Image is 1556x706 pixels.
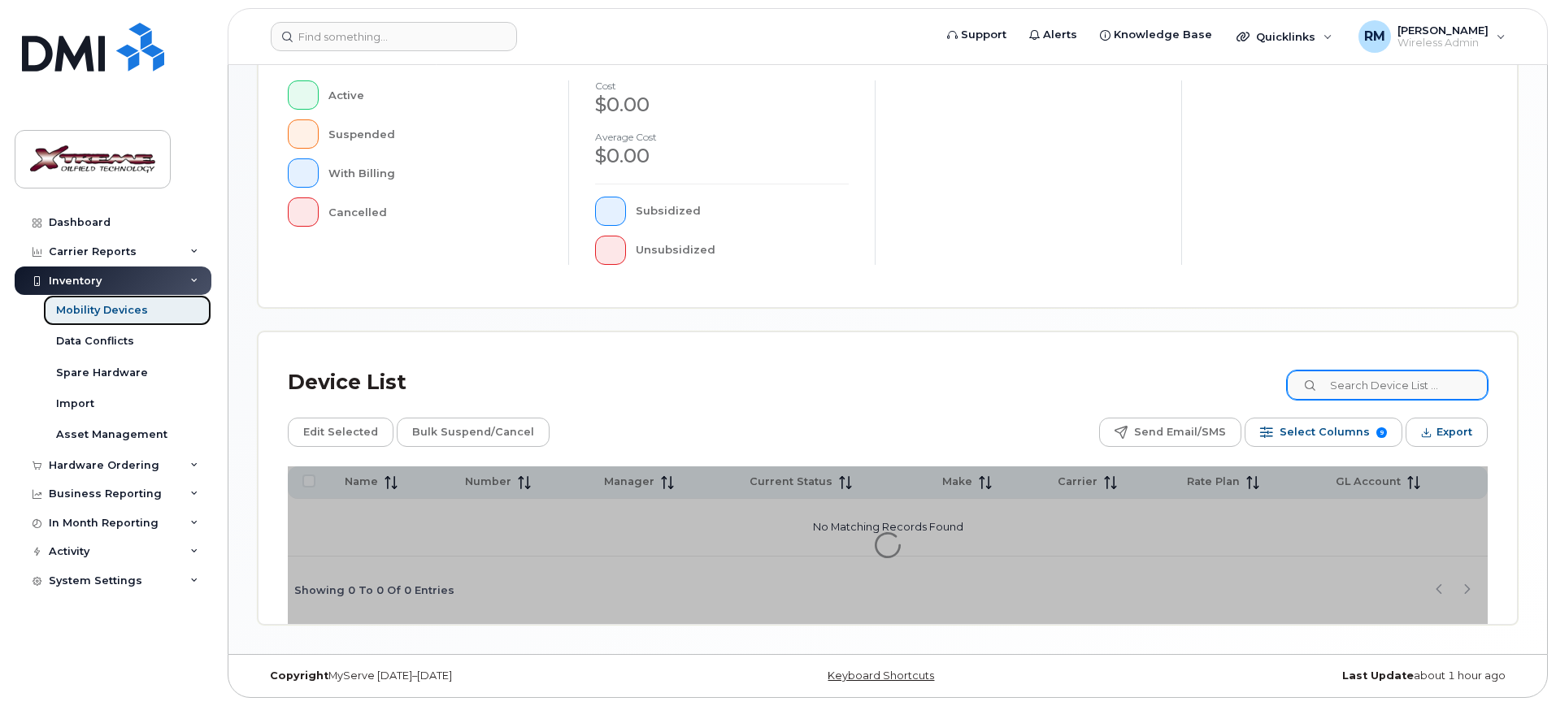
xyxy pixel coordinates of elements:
[1406,418,1488,447] button: Export
[328,158,543,188] div: With Billing
[1043,27,1077,43] span: Alerts
[595,91,849,119] div: $0.00
[303,420,378,444] span: Edit Selected
[1134,420,1226,444] span: Send Email/SMS
[271,22,517,51] input: Find something...
[1436,420,1472,444] span: Export
[1364,27,1385,46] span: RM
[1397,37,1489,50] span: Wireless Admin
[636,197,850,226] div: Subsidized
[1097,669,1518,682] div: about 1 hour ago
[1245,418,1402,447] button: Select Columns 9
[1099,418,1241,447] button: Send Email/SMS
[936,19,1018,51] a: Support
[1256,30,1315,43] span: Quicklinks
[595,80,849,91] h4: cost
[412,420,534,444] span: Bulk Suspend/Cancel
[328,119,543,149] div: Suspended
[288,418,393,447] button: Edit Selected
[1342,669,1414,682] strong: Last Update
[1089,19,1224,51] a: Knowledge Base
[1347,20,1517,53] div: Reggie Mortensen
[961,27,1006,43] span: Support
[1225,20,1344,53] div: Quicklinks
[1114,27,1212,43] span: Knowledge Base
[397,418,550,447] button: Bulk Suspend/Cancel
[636,236,850,265] div: Unsubsidized
[288,362,406,404] div: Device List
[270,669,328,682] strong: Copyright
[1397,24,1489,37] span: [PERSON_NAME]
[1376,427,1387,438] span: 9
[828,669,934,682] a: Keyboard Shortcuts
[328,197,543,227] div: Cancelled
[1280,420,1370,444] span: Select Columns
[328,80,543,110] div: Active
[1485,635,1544,694] iframe: Messenger Launcher
[258,669,678,682] div: MyServe [DATE]–[DATE]
[595,132,849,142] h4: Average cost
[1018,19,1089,51] a: Alerts
[595,142,849,170] div: $0.00
[1287,370,1488,400] input: Search Device List ...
